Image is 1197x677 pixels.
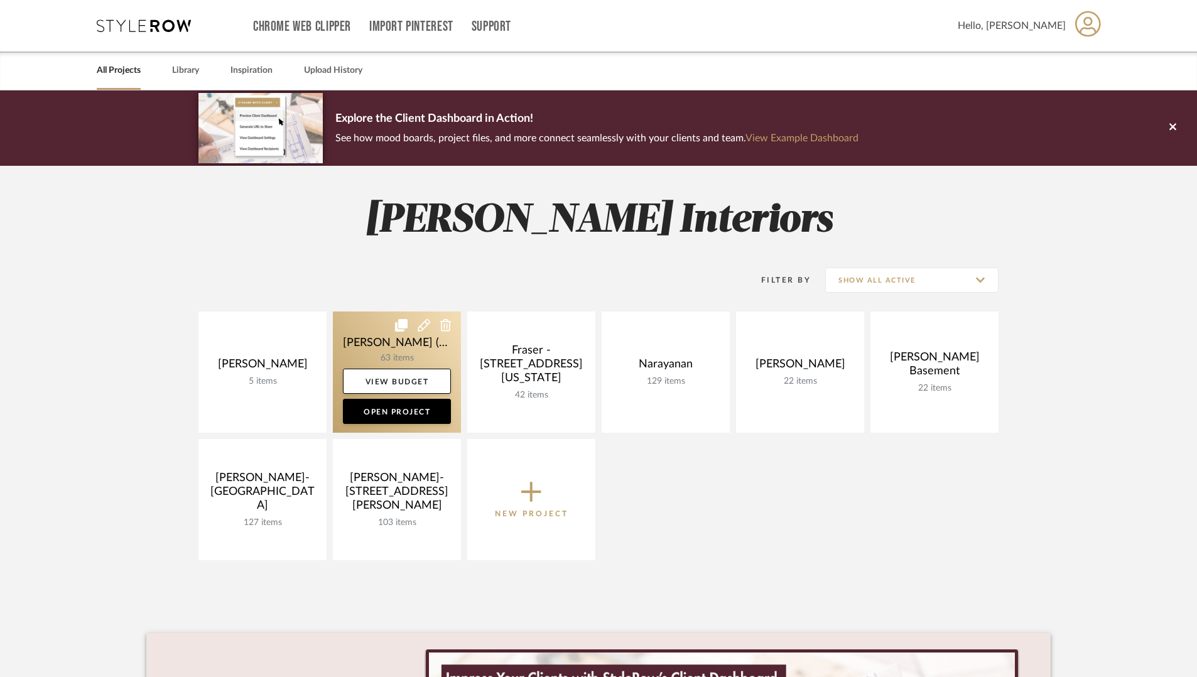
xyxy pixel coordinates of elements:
[472,21,511,32] a: Support
[880,350,988,383] div: [PERSON_NAME] Basement
[477,344,585,390] div: Fraser - [STREET_ADDRESS][US_STATE]
[230,62,273,79] a: Inspiration
[172,62,199,79] a: Library
[335,129,858,147] p: See how mood boards, project files, and more connect seamlessly with your clients and team.
[612,357,720,376] div: Narayanan
[958,18,1066,33] span: Hello, [PERSON_NAME]
[343,517,451,528] div: 103 items
[343,471,451,517] div: [PERSON_NAME]- [STREET_ADDRESS][PERSON_NAME]
[745,133,858,143] a: View Example Dashboard
[880,383,988,394] div: 22 items
[209,357,317,376] div: [PERSON_NAME]
[253,21,351,32] a: Chrome Web Clipper
[343,369,451,394] a: View Budget
[209,376,317,387] div: 5 items
[146,197,1051,244] h2: [PERSON_NAME] Interiors
[97,62,141,79] a: All Projects
[369,21,453,32] a: Import Pinterest
[746,376,854,387] div: 22 items
[612,376,720,387] div: 129 items
[209,471,317,517] div: [PERSON_NAME]- [GEOGRAPHIC_DATA]
[467,439,595,560] button: New Project
[745,274,811,286] div: Filter By
[477,390,585,401] div: 42 items
[343,399,451,424] a: Open Project
[335,109,858,129] p: Explore the Client Dashboard in Action!
[495,507,568,520] p: New Project
[209,517,317,528] div: 127 items
[746,357,854,376] div: [PERSON_NAME]
[304,62,362,79] a: Upload History
[198,93,323,163] img: d5d033c5-7b12-40c2-a960-1ecee1989c38.png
